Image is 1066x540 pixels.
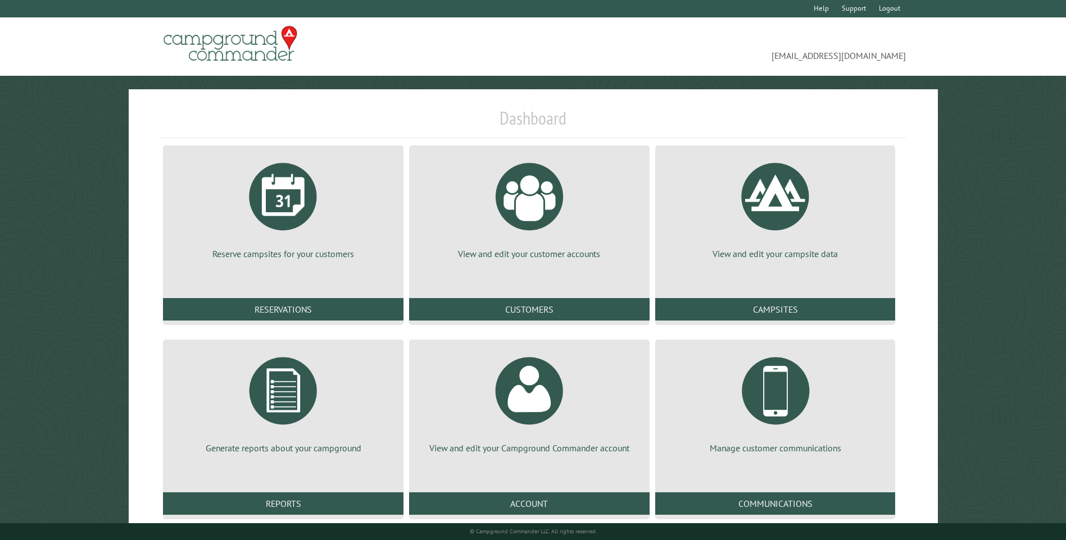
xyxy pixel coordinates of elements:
[533,31,906,62] span: [EMAIL_ADDRESS][DOMAIN_NAME]
[176,349,390,454] a: Generate reports about your campground
[176,154,390,260] a: Reserve campsites for your customers
[655,298,896,321] a: Campsites
[176,248,390,260] p: Reserve campsites for your customers
[423,442,636,454] p: View and edit your Campground Commander account
[423,248,636,260] p: View and edit your customer accounts
[423,154,636,260] a: View and edit your customer accounts
[470,528,597,535] small: © Campground Commander LLC. All rights reserved.
[669,248,882,260] p: View and edit your campsite data
[669,154,882,260] a: View and edit your campsite data
[423,349,636,454] a: View and edit your Campground Commander account
[655,492,896,515] a: Communications
[669,442,882,454] p: Manage customer communications
[160,22,301,66] img: Campground Commander
[176,442,390,454] p: Generate reports about your campground
[163,492,403,515] a: Reports
[160,107,905,138] h1: Dashboard
[163,298,403,321] a: Reservations
[669,349,882,454] a: Manage customer communications
[409,298,650,321] a: Customers
[409,492,650,515] a: Account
